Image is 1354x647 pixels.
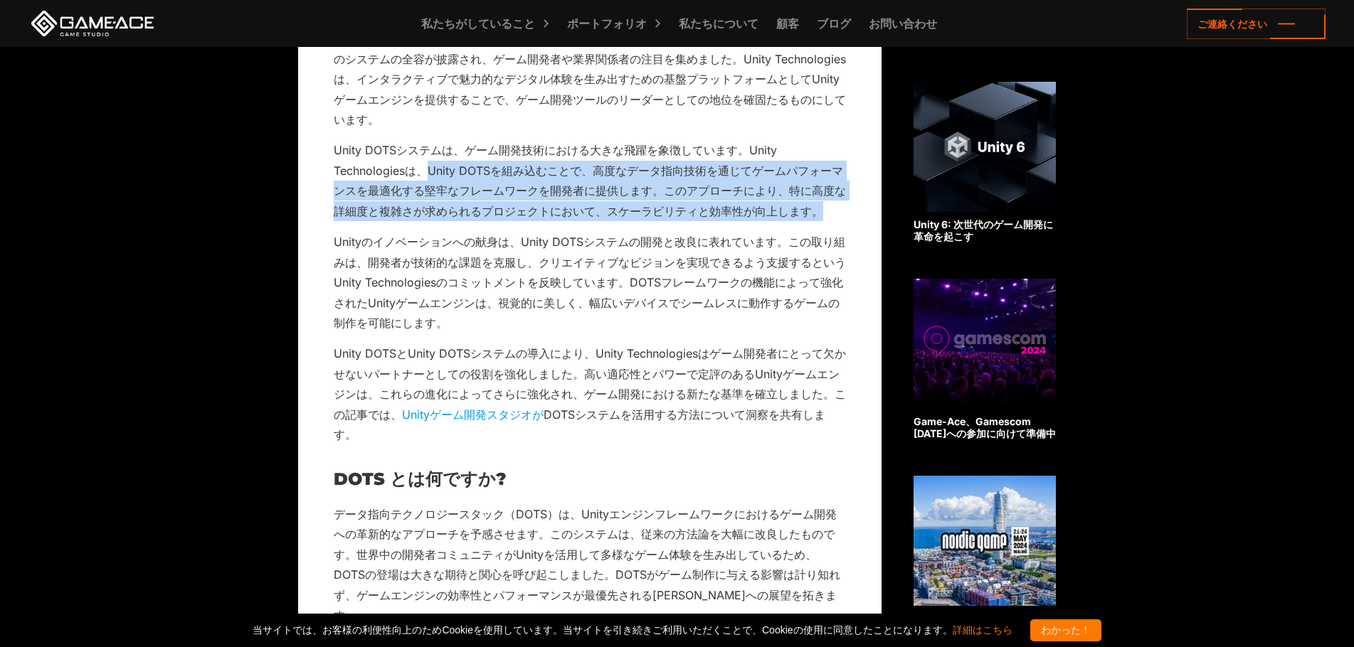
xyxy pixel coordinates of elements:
[914,82,1056,243] a: Unity 6: 次世代のゲーム開発に革命を起こす
[402,407,544,422] a: Unityゲーム開発スタジオが
[334,469,507,489] font: DOTS とは何ですか?
[914,279,1056,409] img: 関連している
[914,415,1056,439] font: Game-Ace、Gamescom [DATE]への参加に向けて準備中
[567,16,647,31] font: ポートフォリオ
[776,16,799,31] font: 顧客
[334,31,846,127] font: 一般公開しました。同年3月には、ゲーム開発者会議（GDC）でこのシステムの全容が披露され、ゲーム開発者や業界関係者の注目を集めました。Unity Technologiesは、インタラクティブで魅...
[953,624,1012,636] a: 詳細はこちら
[334,507,840,622] font: データ指向テクノロジースタック（DOTS）は、Unityエンジンフレームワークにおけるゲーム開発への革新的なアプローチを予感させます。このシステムは、従来の方法論を大幅に改良したものです。世界中...
[334,235,846,330] font: Unityのイノベーションへの献身は、Unity DOTSシステムの開発と改良に表れています。この取り組みは、開発者が技術的な課題を克服し、クリエイティブなビジョンを実現できるよう支援するという...
[253,624,952,636] font: 当サイトでは、お客様の利便性向上のためCookieを使用しています。当サイトを引き続きご利用いただくことで、Cookieの使用に同意したことになります。
[334,143,846,218] font: Unity DOTSシステムは、ゲーム開発技術における大きな飛躍を象徴しています。Unity Technologiesは、Unity DOTSを組み込むことで、高度なデータ指向技術を通じてゲーム...
[869,16,937,31] font: お問い合わせ
[914,279,1056,440] a: Game-Ace、Gamescom [DATE]への参加に向けて準備中
[914,476,1056,606] img: 関連している
[914,476,1056,637] a: ゲームエースがノルディックゲーム[DATE]に参加
[421,16,535,31] font: 私たちがしていること
[914,218,1053,242] font: Unity 6: 次世代のゲーム開発に革命を起こす
[679,16,758,31] font: 私たちについて
[334,407,825,442] font: DOTSシステムを活用する方法について洞察を共有します。
[817,16,851,31] font: ブログ
[914,82,1056,212] img: 関連している
[1187,9,1326,39] a: ご連絡ください
[1041,624,1091,636] font: わかった！
[914,612,1053,636] font: ゲームエースがノルディックゲーム[DATE]に参加
[334,346,846,421] font: Unity DOTSとUnity DOTSシステムの導入により、Unity Technologiesはゲーム開発者にとって欠かせないパートナーとしての役割を強化しました。高い適応性とパワーで定評...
